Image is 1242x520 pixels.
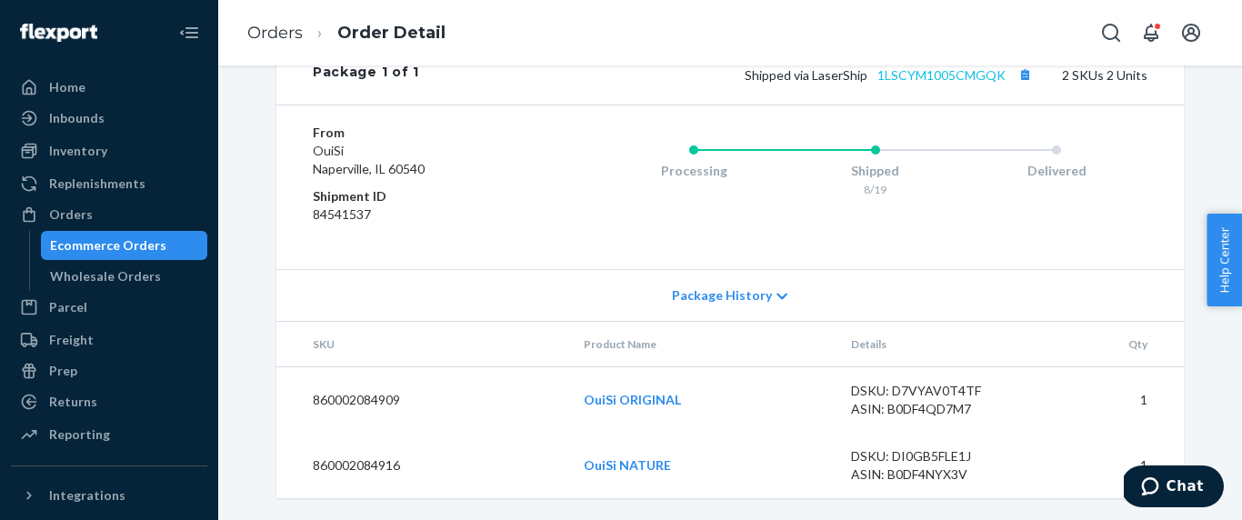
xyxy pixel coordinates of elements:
[313,124,530,142] dt: From
[785,182,967,197] div: 8/19
[1036,433,1184,498] td: 1
[785,162,967,180] div: Shipped
[276,367,569,434] td: 860002084909
[49,393,97,411] div: Returns
[877,67,1006,83] a: 1LSCYM1005CMGQK
[584,457,671,473] a: OuiSi NATURE
[247,23,303,43] a: Orders
[171,15,207,51] button: Close Navigation
[569,322,836,367] th: Product Name
[1133,15,1169,51] button: Open notifications
[49,298,87,316] div: Parcel
[49,142,107,160] div: Inventory
[41,231,208,260] a: Ecommerce Orders
[1013,63,1037,86] button: Copy tracking number
[11,420,207,449] a: Reporting
[49,362,77,380] div: Prep
[836,322,1037,367] th: Details
[233,6,460,60] ol: breadcrumbs
[672,286,772,305] span: Package History
[851,465,1022,484] div: ASIN: B0DF4NYX3V
[49,486,125,505] div: Integrations
[49,425,110,444] div: Reporting
[337,23,446,43] a: Order Detail
[603,162,785,180] div: Processing
[851,382,1022,400] div: DSKU: D7VYAV0T4TF
[11,481,207,510] button: Integrations
[41,262,208,291] a: Wholesale Orders
[1207,214,1242,306] button: Help Center
[49,78,85,96] div: Home
[1036,367,1184,434] td: 1
[313,63,419,86] div: Package 1 of 1
[49,205,93,224] div: Orders
[1093,15,1129,51] button: Open Search Box
[49,109,105,127] div: Inbounds
[11,325,207,355] a: Freight
[1173,15,1209,51] button: Open account menu
[966,162,1147,180] div: Delivered
[50,267,161,285] div: Wholesale Orders
[11,293,207,322] a: Parcel
[20,24,97,42] img: Flexport logo
[745,67,1037,83] span: Shipped via LaserShip
[1036,322,1184,367] th: Qty
[11,356,207,385] a: Prep
[851,400,1022,418] div: ASIN: B0DF4QD7M7
[313,187,530,205] dt: Shipment ID
[11,73,207,102] a: Home
[11,104,207,133] a: Inbounds
[11,387,207,416] a: Returns
[851,447,1022,465] div: DSKU: DI0GB5FLE1J
[276,433,569,498] td: 860002084916
[50,236,166,255] div: Ecommerce Orders
[276,322,569,367] th: SKU
[49,331,94,349] div: Freight
[584,392,681,407] a: OuiSi ORIGINAL
[313,205,530,224] dd: 84541537
[11,136,207,165] a: Inventory
[419,63,1147,86] div: 2 SKUs 2 Units
[11,169,207,198] a: Replenishments
[49,175,145,193] div: Replenishments
[1124,465,1224,511] iframe: Opens a widget where you can chat to one of our agents
[313,143,425,176] span: OuiSi Naperville, IL 60540
[11,200,207,229] a: Orders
